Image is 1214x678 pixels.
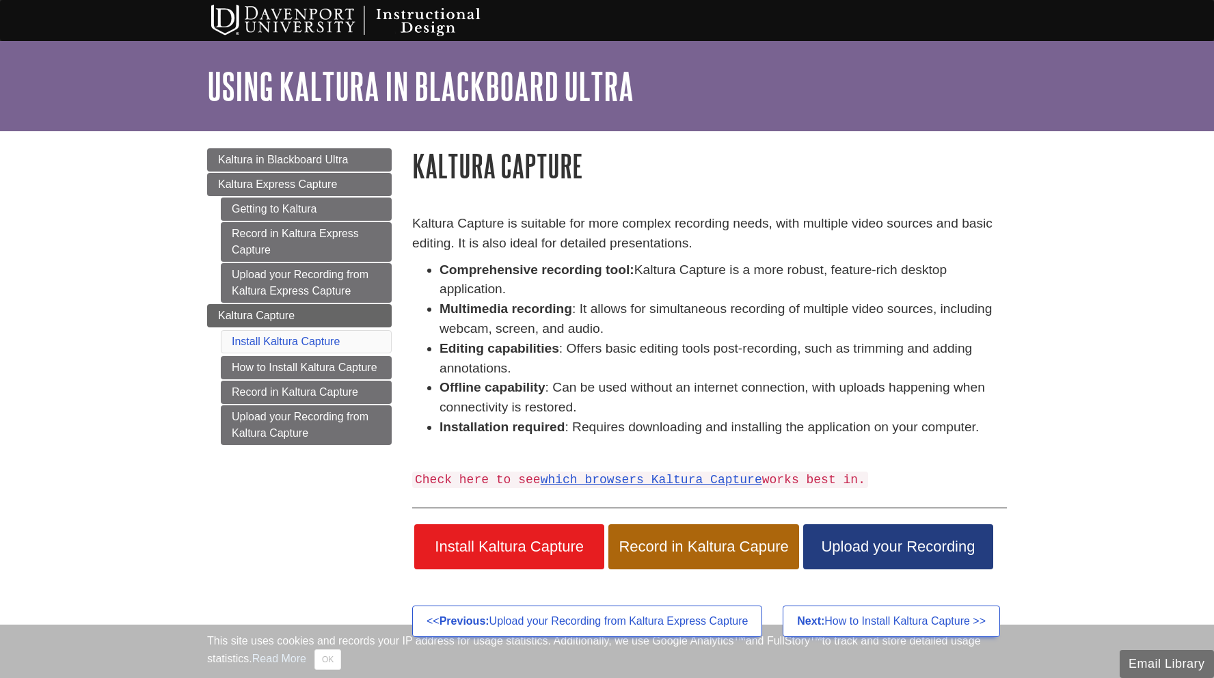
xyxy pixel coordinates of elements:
strong: Comprehensive recording tool: [440,262,634,277]
strong: Previous: [440,615,489,627]
a: Getting to Kaltura [221,198,392,221]
a: Read More [252,653,306,664]
span: Upload your Recording [813,538,983,556]
a: Upload your Recording from Kaltura Capture [221,405,392,445]
a: Kaltura Capture [207,304,392,327]
strong: Next: [797,615,824,627]
a: Upload your Recording [803,524,993,569]
a: which browsers Kaltura Capture [541,473,762,487]
h1: Kaltura Capture [412,148,1007,183]
span: Install Kaltura Capture [424,538,594,556]
strong: Offline capability [440,380,545,394]
a: Kaltura Express Capture [207,173,392,196]
li: Kaltura Capture is a more robust, feature-rich desktop application. [440,260,1007,300]
button: Close [314,649,341,670]
span: Kaltura Express Capture [218,178,337,190]
a: Kaltura in Blackboard Ultra [207,148,392,172]
strong: Editing capabilities [440,341,559,355]
li: : Can be used without an internet connection, with uploads happening when connectivity is restored. [440,378,1007,418]
a: Record in Kaltura Capture [221,381,392,404]
a: Install Kaltura Capture [232,336,340,347]
div: This site uses cookies and records your IP address for usage statistics. Additionally, we use Goo... [207,633,1007,670]
a: Install Kaltura Capture [414,524,604,569]
strong: Installation required [440,420,565,434]
code: Check here to see works best in. [412,472,868,488]
span: Record in Kaltura Capure [619,538,788,556]
strong: Multimedia recording [440,301,572,316]
img: Davenport University Instructional Design [200,3,528,38]
p: Kaltura Capture is suitable for more complex recording needs, with multiple video sources and bas... [412,214,1007,254]
li: : Offers basic editing tools post-recording, such as trimming and adding annotations. [440,339,1007,379]
a: Record in Kaltura Express Capture [221,222,392,262]
button: Email Library [1120,650,1214,678]
div: Guide Page Menu [207,148,392,445]
a: Using Kaltura in Blackboard Ultra [207,65,634,107]
span: Kaltura in Blackboard Ultra [218,154,348,165]
li: : Requires downloading and installing the application on your computer. [440,418,1007,437]
span: Kaltura Capture [218,310,295,321]
a: Upload your Recording from Kaltura Express Capture [221,263,392,303]
a: How to Install Kaltura Capture [221,356,392,379]
a: Next:How to Install Kaltura Capture >> [783,606,1000,637]
a: <<Previous:Upload your Recording from Kaltura Express Capture [412,606,762,637]
a: Record in Kaltura Capure [608,524,798,569]
li: : It allows for simultaneous recording of multiple video sources, including webcam, screen, and a... [440,299,1007,339]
